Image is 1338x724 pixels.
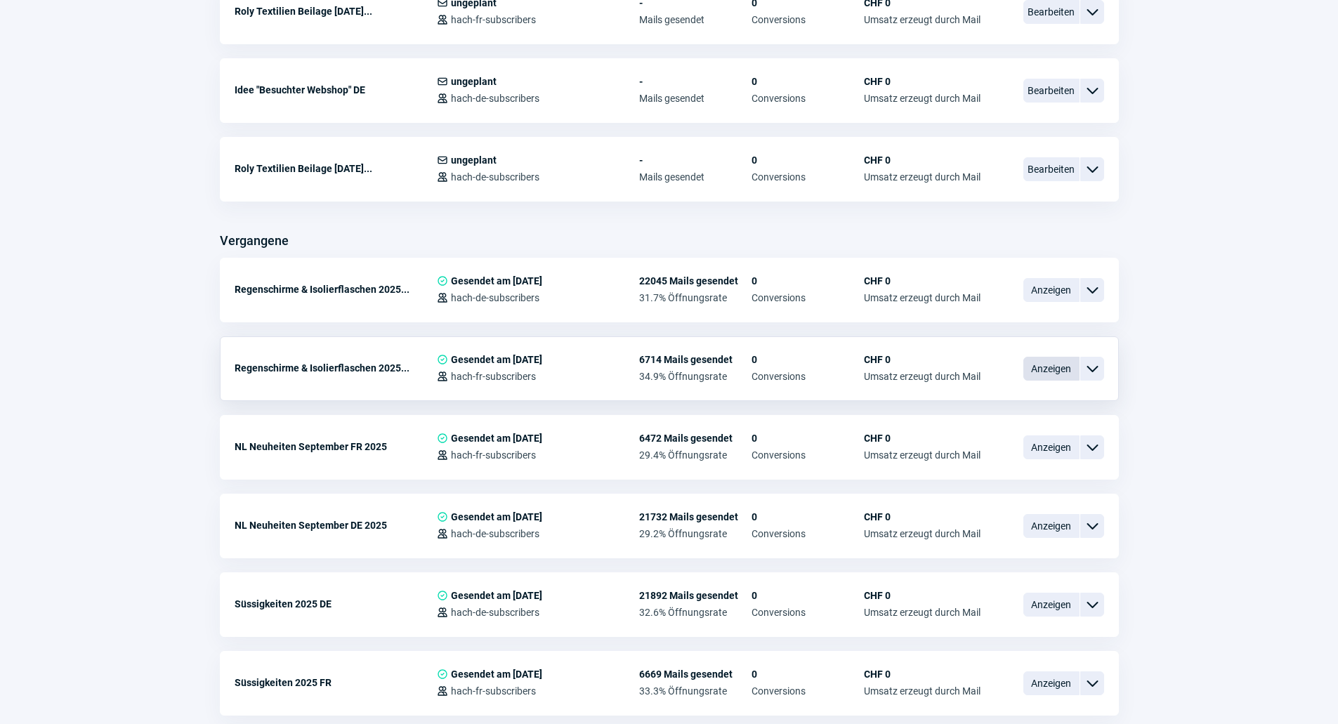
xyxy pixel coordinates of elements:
[752,14,864,25] span: Conversions
[639,93,752,104] span: Mails gesendet
[639,275,752,287] span: 22045 Mails gesendet
[639,685,752,697] span: 33.3% Öffnungsrate
[1023,79,1080,103] span: Bearbeiten
[235,154,437,183] div: Roly Textilien Beilage [DATE]...
[639,590,752,601] span: 21892 Mails gesendet
[1023,593,1080,617] span: Anzeigen
[451,685,536,697] span: hach-fr-subscribers
[451,275,542,287] span: Gesendet am [DATE]
[1023,157,1080,181] span: Bearbeiten
[451,154,497,166] span: ungeplant
[639,449,752,461] span: 29.4% Öffnungsrate
[235,354,437,382] div: Regenschirme & Isolierflaschen 2025...
[235,669,437,697] div: Süssigkeiten 2025 FR
[451,528,539,539] span: hach-de-subscribers
[864,590,980,601] span: CHF 0
[752,449,864,461] span: Conversions
[752,93,864,104] span: Conversions
[752,154,864,166] span: 0
[639,669,752,680] span: 6669 Mails gesendet
[752,590,864,601] span: 0
[451,371,536,382] span: hach-fr-subscribers
[864,528,980,539] span: Umsatz erzeugt durch Mail
[864,171,980,183] span: Umsatz erzeugt durch Mail
[235,76,437,104] div: Idee "Besuchter Webshop" DE
[752,171,864,183] span: Conversions
[752,433,864,444] span: 0
[864,449,980,461] span: Umsatz erzeugt durch Mail
[864,14,980,25] span: Umsatz erzeugt durch Mail
[864,154,980,166] span: CHF 0
[451,449,536,461] span: hach-fr-subscribers
[864,76,980,87] span: CHF 0
[752,371,864,382] span: Conversions
[864,371,980,382] span: Umsatz erzeugt durch Mail
[752,275,864,287] span: 0
[752,354,864,365] span: 0
[752,76,864,87] span: 0
[639,511,752,522] span: 21732 Mails gesendet
[864,292,980,303] span: Umsatz erzeugt durch Mail
[752,685,864,697] span: Conversions
[451,433,542,444] span: Gesendet am [DATE]
[864,433,980,444] span: CHF 0
[451,354,542,365] span: Gesendet am [DATE]
[752,528,864,539] span: Conversions
[864,93,980,104] span: Umsatz erzeugt durch Mail
[451,76,497,87] span: ungeplant
[1023,278,1080,302] span: Anzeigen
[451,669,542,680] span: Gesendet am [DATE]
[752,292,864,303] span: Conversions
[864,685,980,697] span: Umsatz erzeugt durch Mail
[864,511,980,522] span: CHF 0
[639,354,752,365] span: 6714 Mails gesendet
[220,230,289,252] h3: Vergangene
[639,76,752,87] span: -
[639,171,752,183] span: Mails gesendet
[451,93,539,104] span: hach-de-subscribers
[235,275,437,303] div: Regenschirme & Isolierflaschen 2025...
[451,171,539,183] span: hach-de-subscribers
[451,590,542,601] span: Gesendet am [DATE]
[235,433,437,461] div: NL Neuheiten September FR 2025
[864,354,980,365] span: CHF 0
[864,669,980,680] span: CHF 0
[639,14,752,25] span: Mails gesendet
[1023,514,1080,538] span: Anzeigen
[639,154,752,166] span: -
[1023,671,1080,695] span: Anzeigen
[639,433,752,444] span: 6472 Mails gesendet
[451,511,542,522] span: Gesendet am [DATE]
[1023,435,1080,459] span: Anzeigen
[864,607,980,618] span: Umsatz erzeugt durch Mail
[639,607,752,618] span: 32.6% Öffnungsrate
[639,292,752,303] span: 31.7% Öffnungsrate
[1023,357,1080,381] span: Anzeigen
[639,371,752,382] span: 34.9% Öffnungsrate
[752,607,864,618] span: Conversions
[451,292,539,303] span: hach-de-subscribers
[235,511,437,539] div: NL Neuheiten September DE 2025
[235,590,437,618] div: Süssigkeiten 2025 DE
[864,275,980,287] span: CHF 0
[451,14,536,25] span: hach-fr-subscribers
[451,607,539,618] span: hach-de-subscribers
[752,669,864,680] span: 0
[639,528,752,539] span: 29.2% Öffnungsrate
[752,511,864,522] span: 0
